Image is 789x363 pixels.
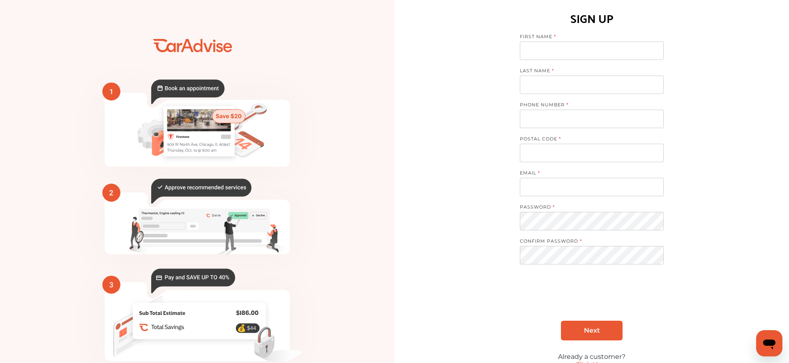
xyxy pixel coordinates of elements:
[520,170,655,178] label: EMAIL
[570,8,614,28] h1: SIGN UP
[520,238,655,246] label: CONFIRM PASSWORD
[237,324,246,332] text: 💰
[561,321,623,340] a: Next
[520,204,655,212] label: PASSWORD
[520,34,655,41] label: FIRST NAME
[756,330,782,356] iframe: Button to launch messaging window
[529,283,654,315] iframe: reCAPTCHA
[520,353,664,361] div: Already a customer?
[520,102,655,110] label: PHONE NUMBER
[584,326,600,334] span: Next
[520,68,655,76] label: LAST NAME
[520,136,655,144] label: POSTAL CODE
